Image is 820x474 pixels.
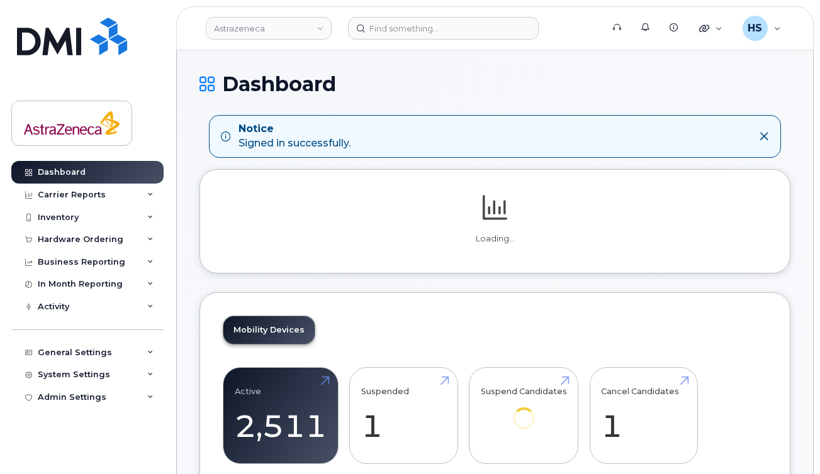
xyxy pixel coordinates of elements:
[361,374,446,457] a: Suspended 1
[223,316,315,344] a: Mobility Devices
[223,233,767,245] p: Loading...
[199,73,790,95] h1: Dashboard
[235,374,327,457] a: Active 2,511
[481,374,567,446] a: Suspend Candidates
[239,122,351,151] div: Signed in successfully.
[239,122,351,136] strong: Notice
[601,374,686,457] a: Cancel Candidates 1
